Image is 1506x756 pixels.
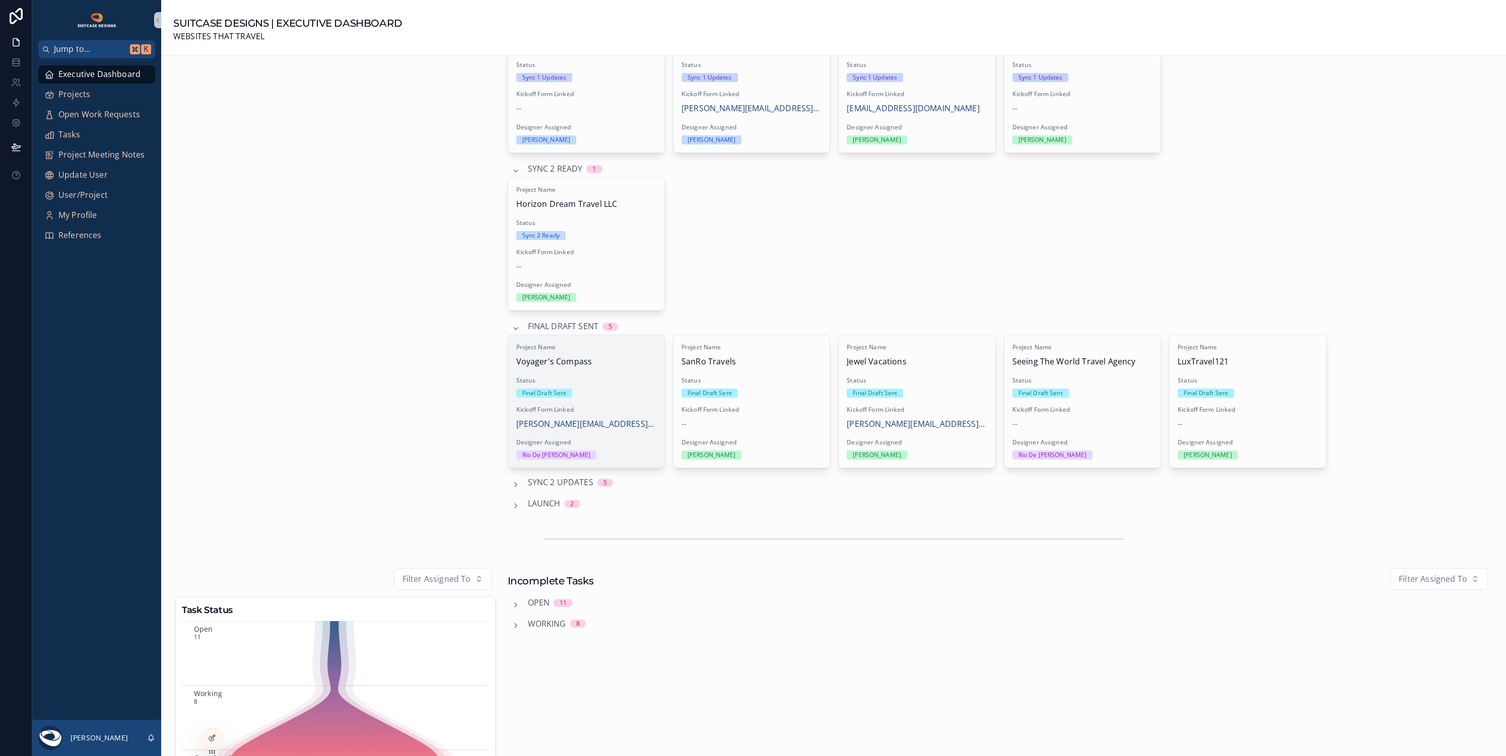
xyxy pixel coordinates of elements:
div: Final Draft Sent [853,389,897,398]
span: Seeing The World Travel Agency [1012,355,1152,368]
div: Sync 1 Updates [688,73,732,82]
div: Sync 2 Ready [522,231,560,240]
div: Rio De [PERSON_NAME] [522,450,590,460]
span: Kickoff Form Linked [681,406,822,414]
h3: Task Status [182,603,489,617]
span: Designer Assigned [516,123,656,131]
a: Project NameRainbow Getaways LLCStatusSync 1 UpdatesKickoff Form Linked--Designer Assigned[PERSON... [508,20,665,153]
a: Tasks [38,126,155,144]
span: K [142,45,150,53]
div: [PERSON_NAME] [522,293,571,302]
img: App logo [77,12,117,28]
div: 5 [603,479,607,487]
div: 5 [608,323,612,331]
span: Open Work Requests [58,108,140,121]
div: [PERSON_NAME] [688,135,736,144]
div: 11 [560,599,567,607]
span: Kickoff Form Linked [516,90,656,98]
span: WEBSITES THAT TRAVEL [173,30,402,43]
span: Designer Assigned [847,123,987,131]
a: [PERSON_NAME][EMAIL_ADDRESS][DOMAIN_NAME] [681,102,822,115]
a: [PERSON_NAME][EMAIL_ADDRESS][DOMAIN_NAME] [847,418,987,431]
div: Final Draft Sent [1184,389,1228,398]
span: Status [681,376,822,385]
a: Project NameLuxTravel121StatusFinal Draft SentKickoff Form Linked--Designer Assigned[PERSON_NAME] [1169,335,1326,468]
a: Executive Dashboard [38,65,155,84]
div: Rio De [PERSON_NAME] [1018,450,1086,460]
h1: Incomplete Tasks [508,574,594,588]
a: [EMAIL_ADDRESS][DOMAIN_NAME] [847,102,979,115]
span: Sync 2 Updates [528,476,593,489]
span: My Profile [58,209,97,222]
span: Status [847,61,987,69]
span: Sync 2 Ready [528,163,583,176]
span: Filter Assigned To [1399,573,1467,586]
span: Project Name [516,343,656,351]
span: [PERSON_NAME][EMAIL_ADDRESS][DOMAIN_NAME] [516,418,656,431]
div: Final Draft Sent [522,389,567,398]
a: Project NameVoyager's CompassStatusFinal Draft SentKickoff Form Linked[PERSON_NAME][EMAIL_ADDRESS... [508,335,665,468]
span: Project Name [847,343,987,351]
span: Kickoff Form Linked [516,248,656,256]
span: Final Draft Sent [528,320,599,333]
span: Status [847,376,987,385]
span: Designer Assigned [681,123,822,131]
span: Status [516,219,656,227]
span: Project Name [1178,343,1318,351]
span: Kickoff Form Linked [847,406,987,414]
text: Working [194,689,222,698]
div: [PERSON_NAME] [522,135,571,144]
button: Jump to...K [38,40,155,58]
a: My Profile [38,206,155,224]
span: Kickoff Form Linked [1012,90,1152,98]
a: Project NameJewel VacationsStatusFinal Draft SentKickoff Form Linked[PERSON_NAME][EMAIL_ADDRESS][... [838,335,995,468]
div: [PERSON_NAME] [1184,450,1232,460]
span: Horizon Dream Travel LLC [516,198,656,211]
span: Kickoff Form Linked [1178,406,1318,414]
span: Filter Assigned To [402,573,471,586]
a: Open Work Requests [38,106,155,124]
span: Status [516,61,656,69]
span: SanRo Travels [681,355,822,368]
span: Designer Assigned [516,281,656,289]
div: [PERSON_NAME] [688,450,736,460]
span: Tasks [58,128,80,141]
a: Project Name[GEOGRAPHIC_DATA]StatusSync 1 UpdatesKickoff Form Linked[PERSON_NAME][EMAIL_ADDRESS][... [673,20,830,153]
a: Project NamePink Pineapple Travel Co.StatusSync 1 UpdatesKickoff Form Linked[EMAIL_ADDRESS][DOMAI... [838,20,995,153]
span: Designer Assigned [1012,123,1152,131]
a: User/Project [38,186,155,204]
span: Kickoff Form Linked [1012,406,1152,414]
a: References [38,226,155,245]
span: Status [1012,376,1152,385]
span: -- [681,418,687,431]
span: Open [528,596,550,610]
span: Projects [58,88,90,101]
div: [PERSON_NAME] [1018,135,1067,144]
span: Designer Assigned [847,438,987,446]
a: Projects [38,86,155,104]
span: Project Name [1012,343,1152,351]
span: Designer Assigned [1178,438,1318,446]
span: Working [528,618,566,631]
a: Update User [38,166,155,184]
text: 11 [194,633,201,641]
span: Kickoff Form Linked [516,406,656,414]
span: Voyager's Compass [516,355,656,368]
span: Status [1012,61,1152,69]
div: 1 [592,165,596,173]
div: [PERSON_NAME] [853,450,901,460]
text: Open [194,624,213,634]
div: 2 [570,500,574,508]
span: -- [516,102,521,115]
button: Select Button [394,568,492,590]
span: Status [516,376,656,385]
a: Project NameSanRo TravelsStatusFinal Draft SentKickoff Form Linked--Designer Assigned[PERSON_NAME] [673,335,830,468]
span: Jump to... [54,43,126,56]
div: Sync 1 Updates [522,73,567,82]
div: Sync 1 Updates [1018,73,1063,82]
span: Status [681,61,822,69]
span: Designer Assigned [1012,438,1152,446]
span: Project Name [681,343,822,351]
